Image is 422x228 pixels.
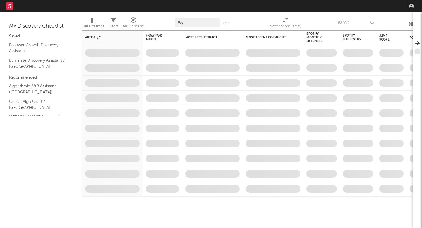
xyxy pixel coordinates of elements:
a: [PERSON_NAME] Assistant / [GEOGRAPHIC_DATA] [9,114,67,126]
input: Search... [332,18,377,27]
div: Spotify Followers [343,34,364,41]
div: Edit Columns [82,15,104,33]
div: Saved [9,33,73,40]
div: Most Recent Copyright [246,36,291,39]
div: My Discovery Checklist [9,23,73,30]
div: Edit Columns [82,23,104,30]
div: Artist [85,36,131,39]
div: A&R Pipeline [123,15,144,33]
a: Luminate Discovery Assistant / [GEOGRAPHIC_DATA] [9,57,67,70]
a: Algorithmic A&R Assistant ([GEOGRAPHIC_DATA]) [9,83,67,95]
div: Filters [109,23,118,30]
a: Follower Growth Discovery Assistant [9,42,67,54]
button: Save [223,22,230,25]
div: Notifications (Artist) [270,15,301,33]
a: Critical Algo Chart / [GEOGRAPHIC_DATA] [9,98,67,111]
div: Jump Score [379,34,394,41]
div: Recommended [9,74,73,81]
div: Filters [109,15,118,33]
div: Most Recent Track [185,36,231,39]
div: Spotify Monthly Listeners [306,32,328,43]
div: A&R Pipeline [123,23,144,30]
div: Notifications (Artist) [270,23,301,30]
span: 7-Day Fans Added [146,34,170,41]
